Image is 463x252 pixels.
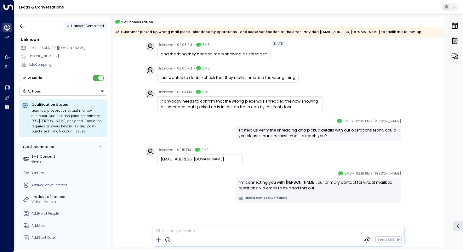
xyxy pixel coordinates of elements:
[177,65,192,72] span: 02:03 PM
[31,108,104,134] div: Lead is a prospective virtual mailbox customer. Qualification pending; primary POC [PERSON_NAME] ...
[28,46,85,51] span: dankarlin@gmail.com
[238,127,398,139] div: To help us verify the shredding and pickup details with our operations team, could you please sha...
[353,171,355,177] span: •
[157,65,173,72] span: Unknown
[174,65,176,72] span: •
[31,183,105,188] div: AddRegion of Interest
[352,118,353,125] span: •
[21,37,107,42] div: Unknown
[203,42,210,48] span: SMS
[193,89,195,95] span: •
[157,89,173,95] span: Unknown
[374,171,401,177] span: [PERSON_NAME]
[371,118,373,125] span: •
[29,54,107,59] div: [PHONE_NUMBER]
[161,75,295,81] div: just wanted to double check that they really shredded the wrong thing
[238,180,398,191] div: I’m connecting you with [PERSON_NAME], our primary contact for virtual mailbox questions, via ema...
[19,4,64,10] a: Leads & Conversations
[371,171,373,177] span: •
[174,147,176,153] span: •
[355,118,370,125] span: 02:05 PM
[31,211,105,216] div: AddNo. of People
[157,42,173,48] span: Unknown
[161,51,267,57] div: and the thing they handed me is showing as shredded
[343,118,351,125] span: SMS
[71,24,104,28] span: Handoff Completed
[67,22,69,30] div: •
[177,147,191,153] span: 02:15 PM
[161,98,320,110] div: if anybody needs to confirm that the wrong piece was shredded the now showing as shredded that i ...
[31,102,104,107] p: Qualification Status
[31,235,105,240] div: AddStart Date
[174,89,176,95] span: •
[28,46,85,50] span: [EMAIL_ADDRESS][DOMAIN_NAME]
[21,144,54,149] div: Lead Information
[161,156,239,162] div: [EMAIL_ADDRESS][DOMAIN_NAME]
[238,196,398,201] a: Linked to this conversation
[31,171,105,176] div: AddTitle
[356,171,370,177] span: 02:16 PM
[374,118,401,125] span: [PERSON_NAME]
[19,87,107,96] div: Button group with a nested menu
[193,42,195,48] span: •
[403,118,413,128] img: 5_headshot.jpg
[203,65,210,72] span: SMS
[29,62,107,67] div: AddCompany
[193,65,195,72] span: •
[345,171,352,177] span: SMS
[177,42,192,48] span: 02:03 PM
[121,20,153,25] span: SMS Conversation
[115,29,422,35] div: Customer picked up wrong mail piece—shredded by operations—and seeks verification of the error. P...
[201,147,209,153] span: SMS
[28,75,42,81] div: AI Mode
[19,87,107,96] button: Actions
[202,89,209,95] span: SMS
[403,171,413,180] img: 5_headshot.jpg
[22,89,41,93] div: Actions
[31,223,105,228] div: AddArea
[177,89,192,95] span: 02:04 PM
[174,42,176,48] span: •
[31,159,105,164] div: Given
[31,194,105,199] label: Product of Interest
[31,199,105,204] div: Virtual Mailbox
[192,147,194,153] span: •
[31,154,105,159] label: SMS Consent
[270,41,287,47] div: [DATE]
[157,147,173,153] span: Unknown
